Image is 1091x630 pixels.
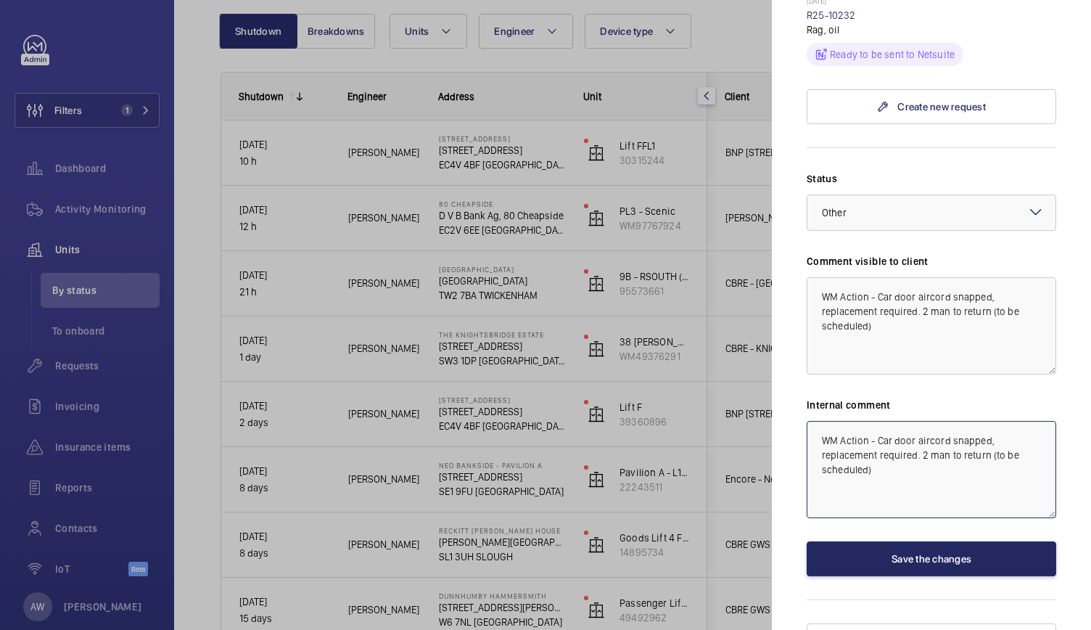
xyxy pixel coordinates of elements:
label: Internal comment [807,398,1056,412]
p: Rag, oil [807,22,1056,37]
label: Comment visible to client [807,254,1056,269]
p: Ready to be sent to Netsuite [830,47,955,62]
button: Save the changes [807,541,1056,576]
label: Status [807,171,1056,186]
a: Create new request [807,89,1056,124]
span: Other [822,207,847,218]
a: R25-10232 [807,9,856,21]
